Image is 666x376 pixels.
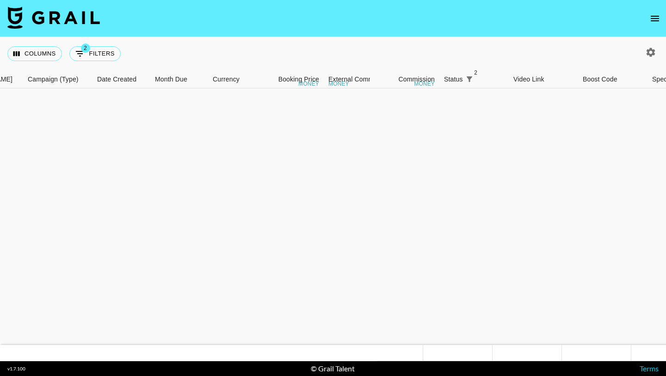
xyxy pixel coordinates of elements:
[328,81,349,87] div: money
[513,70,544,88] div: Video Link
[298,81,319,87] div: money
[471,68,481,77] span: 2
[463,73,476,86] div: 2 active filters
[69,46,121,61] button: Show filters
[155,70,187,88] div: Month Due
[439,70,509,88] div: Status
[509,70,578,88] div: Video Link
[150,70,208,88] div: Month Due
[476,73,489,86] button: Sort
[583,70,617,88] div: Boost Code
[578,70,647,88] div: Boost Code
[208,70,254,88] div: Currency
[213,70,240,88] div: Currency
[23,70,92,88] div: Campaign (Type)
[81,44,90,53] span: 2
[328,70,391,88] div: External Commission
[278,70,319,88] div: Booking Price
[444,70,463,88] div: Status
[646,9,664,28] button: open drawer
[311,364,355,373] div: © Grail Talent
[463,73,476,86] button: Show filters
[7,46,62,61] button: Select columns
[92,70,150,88] div: Date Created
[7,6,100,29] img: Grail Talent
[97,70,136,88] div: Date Created
[414,81,435,87] div: money
[7,366,25,372] div: v 1.7.100
[640,364,659,373] a: Terms
[398,70,435,88] div: Commission
[28,70,79,88] div: Campaign (Type)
